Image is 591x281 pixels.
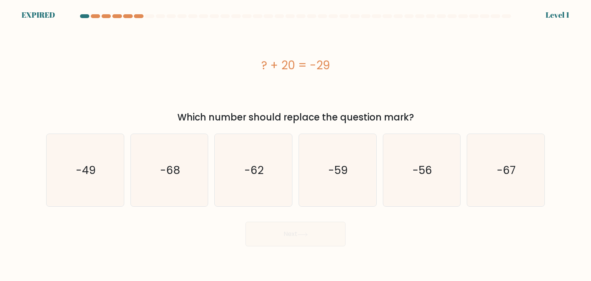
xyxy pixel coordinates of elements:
[46,57,545,74] div: ? + 20 = -29
[22,9,55,21] div: EXPIRED
[160,162,180,178] text: -68
[329,162,348,178] text: -59
[412,162,432,178] text: -56
[51,110,540,124] div: Which number should replace the question mark?
[245,162,264,178] text: -62
[76,162,96,178] text: -49
[497,162,516,178] text: -67
[546,9,569,21] div: Level 1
